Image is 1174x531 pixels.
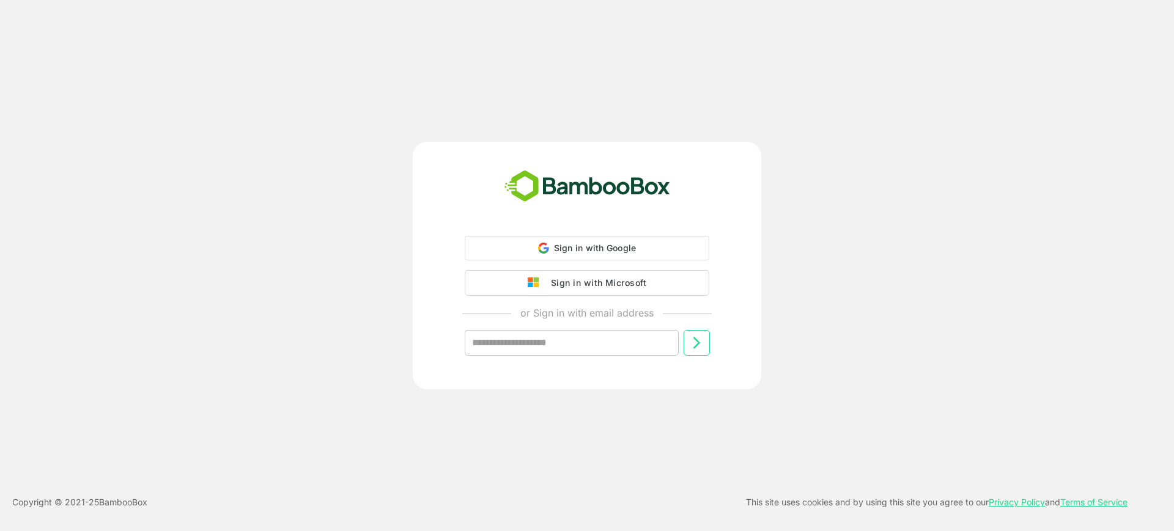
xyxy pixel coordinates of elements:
div: Sign in with Microsoft [545,275,646,291]
span: Sign in with Google [554,243,637,253]
button: Sign in with Microsoft [465,270,709,296]
p: or Sign in with email address [520,306,654,320]
a: Privacy Policy [989,497,1045,507]
img: google [528,277,545,288]
a: Terms of Service [1060,497,1128,507]
img: bamboobox [498,166,677,207]
div: Sign in with Google [465,236,709,260]
p: This site uses cookies and by using this site you agree to our and [746,495,1128,510]
p: Copyright © 2021- 25 BambooBox [12,495,147,510]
